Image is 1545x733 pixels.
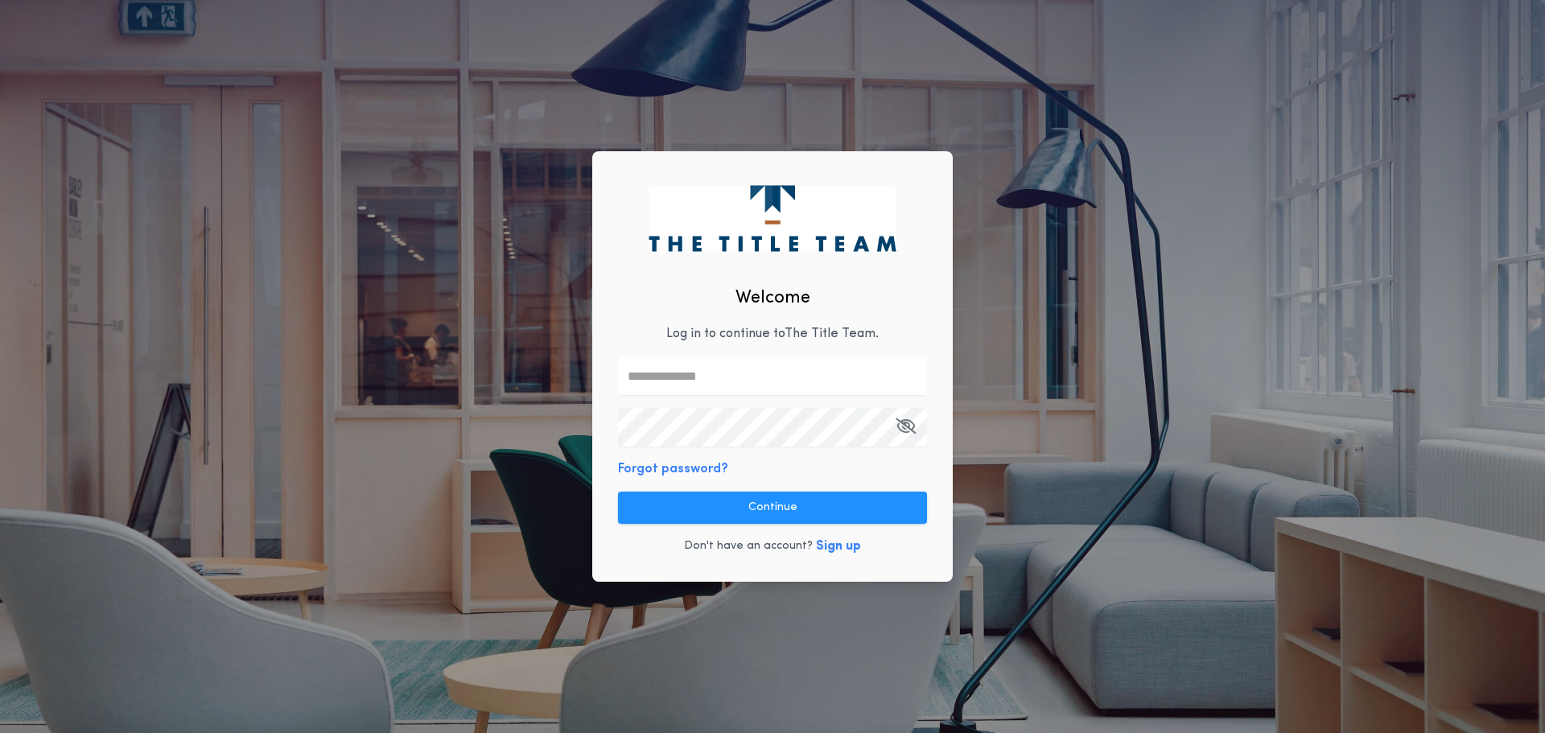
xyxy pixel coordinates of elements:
[618,459,728,479] button: Forgot password?
[816,537,861,556] button: Sign up
[618,492,927,524] button: Continue
[735,285,810,311] h2: Welcome
[684,538,813,554] p: Don't have an account?
[649,185,896,251] img: logo
[666,324,879,344] p: Log in to continue to The Title Team .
